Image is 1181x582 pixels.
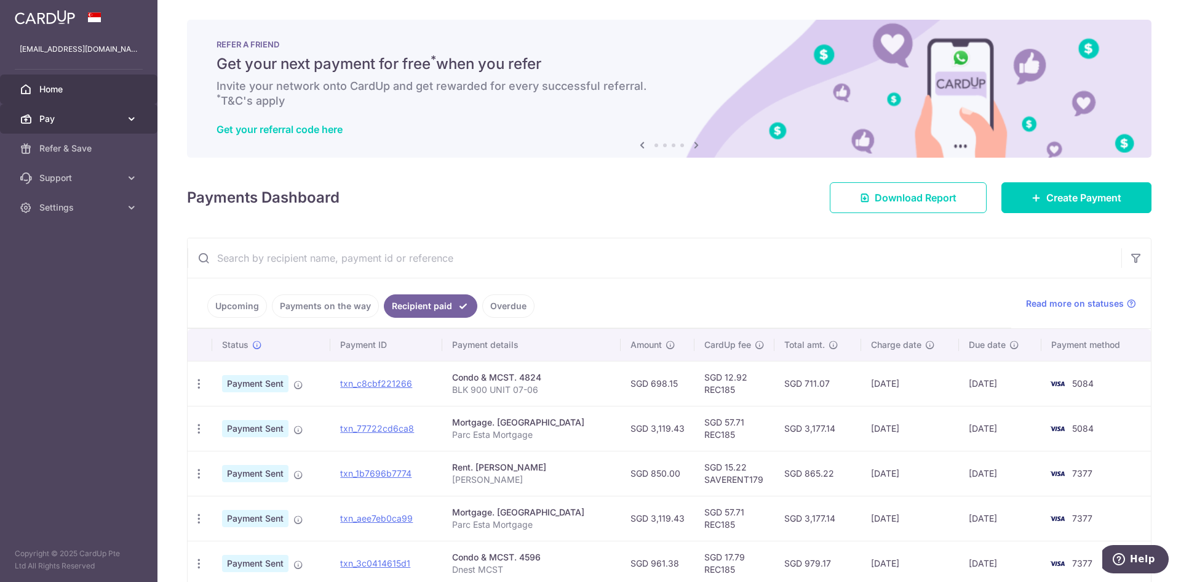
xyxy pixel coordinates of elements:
p: Parc Esta Mortgage [452,429,611,441]
a: txn_aee7eb0ca99 [340,513,413,523]
span: Create Payment [1046,190,1121,205]
td: [DATE] [861,451,960,496]
span: Amount [630,339,662,351]
td: [DATE] [959,496,1041,541]
th: Payment method [1041,329,1151,361]
span: Support [39,172,121,184]
span: Home [39,83,121,95]
a: Get your referral code here [217,123,343,135]
a: Read more on statuses [1026,297,1136,310]
img: RAF banner [187,20,1151,158]
p: [PERSON_NAME] [452,474,611,486]
td: [DATE] [861,361,960,406]
span: Charge date [871,339,921,351]
h6: Invite your network onto CardUp and get rewarded for every successful referral. T&C's apply [217,79,1122,108]
span: 7377 [1072,513,1092,523]
td: SGD 15.22 SAVERENT179 [694,451,774,496]
a: Payments on the way [272,294,379,318]
span: Pay [39,113,121,125]
a: txn_77722cd6ca8 [340,423,414,434]
td: [DATE] [861,496,960,541]
a: Create Payment [1001,182,1151,213]
div: Rent. [PERSON_NAME] [452,461,611,474]
td: SGD 3,177.14 [774,496,861,541]
td: SGD 57.71 REC185 [694,406,774,451]
p: Parc Esta Mortgage [452,519,611,531]
td: [DATE] [959,406,1041,451]
div: Condo & MCST. 4824 [452,371,611,384]
span: Payment Sent [222,375,288,392]
td: SGD 12.92 REC185 [694,361,774,406]
span: Payment Sent [222,510,288,527]
h4: Payments Dashboard [187,187,340,209]
td: [DATE] [861,406,960,451]
p: [EMAIL_ADDRESS][DOMAIN_NAME] [20,43,138,55]
span: Read more on statuses [1026,297,1124,310]
img: Bank Card [1045,376,1070,391]
img: Bank Card [1045,466,1070,481]
td: SGD 57.71 REC185 [694,496,774,541]
span: Settings [39,201,121,214]
img: Bank Card [1045,421,1070,436]
img: Bank Card [1045,511,1070,526]
div: Condo & MCST. 4596 [452,551,611,564]
span: Refer & Save [39,142,121,155]
div: Mortgage. [GEOGRAPHIC_DATA] [452,506,611,519]
td: SGD 850.00 [621,451,694,496]
img: CardUp [15,10,75,25]
a: Download Report [830,182,987,213]
span: 7377 [1072,558,1092,568]
td: SGD 3,119.43 [621,496,694,541]
td: SGD 711.07 [774,361,861,406]
span: 5084 [1072,423,1094,434]
span: Download Report [875,190,956,205]
span: Total amt. [784,339,825,351]
td: SGD 865.22 [774,451,861,496]
p: REFER A FRIEND [217,39,1122,49]
span: 5084 [1072,378,1094,389]
a: Upcoming [207,294,267,318]
input: Search by recipient name, payment id or reference [188,238,1121,278]
td: SGD 3,177.14 [774,406,861,451]
a: Overdue [482,294,535,318]
a: txn_c8cbf221266 [340,378,412,389]
span: Payment Sent [222,555,288,572]
span: Payment Sent [222,465,288,482]
p: Dnest MCST [452,564,611,576]
span: 7377 [1072,468,1092,479]
span: CardUp fee [704,339,751,351]
th: Payment ID [330,329,442,361]
img: Bank Card [1045,556,1070,571]
span: Status [222,339,249,351]
p: BLK 900 UNIT 07-06 [452,384,611,396]
span: Payment Sent [222,420,288,437]
td: [DATE] [959,451,1041,496]
span: Due date [969,339,1006,351]
a: Recipient paid [384,294,477,318]
td: SGD 3,119.43 [621,406,694,451]
th: Payment details [442,329,621,361]
h5: Get your next payment for free when you refer [217,54,1122,74]
td: [DATE] [959,361,1041,406]
td: SGD 698.15 [621,361,694,406]
iframe: Opens a widget where you can find more information [1102,545,1169,576]
a: txn_1b7696b7774 [340,468,412,479]
a: txn_3c0414615d1 [340,558,410,568]
div: Mortgage. [GEOGRAPHIC_DATA] [452,416,611,429]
